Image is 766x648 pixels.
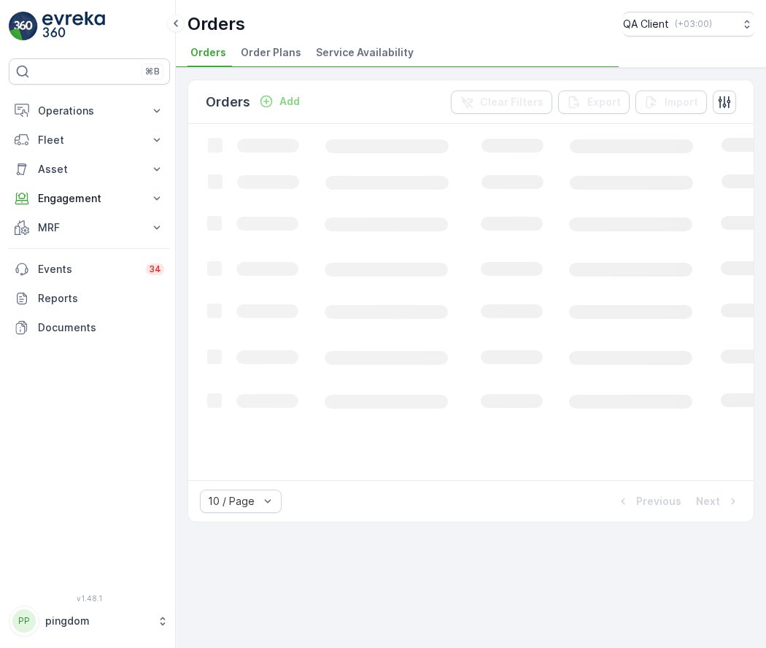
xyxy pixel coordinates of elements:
[614,493,683,510] button: Previous
[42,12,105,41] img: logo_light-DOdMpM7g.png
[38,262,137,277] p: Events
[9,213,170,242] button: MRF
[480,95,543,109] p: Clear Filters
[9,606,170,636] button: PPpingdom
[149,263,161,275] p: 34
[38,162,141,177] p: Asset
[9,96,170,126] button: Operations
[558,90,630,114] button: Export
[253,93,306,110] button: Add
[9,313,170,342] a: Documents
[587,95,621,109] p: Export
[241,45,301,60] span: Order Plans
[279,94,300,109] p: Add
[145,66,160,77] p: ⌘B
[38,220,141,235] p: MRF
[38,191,141,206] p: Engagement
[9,594,170,603] span: v 1.48.1
[12,609,36,633] div: PP
[696,494,720,509] p: Next
[636,494,681,509] p: Previous
[9,155,170,184] button: Asset
[9,284,170,313] a: Reports
[38,320,164,335] p: Documents
[9,126,170,155] button: Fleet
[9,12,38,41] img: logo
[623,12,754,36] button: QA Client(+03:00)
[9,184,170,213] button: Engagement
[623,17,669,31] p: QA Client
[451,90,552,114] button: Clear Filters
[635,90,707,114] button: Import
[316,45,414,60] span: Service Availability
[206,92,250,112] p: Orders
[45,614,150,628] p: pingdom
[38,291,164,306] p: Reports
[190,45,226,60] span: Orders
[38,104,141,118] p: Operations
[665,95,698,109] p: Import
[675,18,712,30] p: ( +03:00 )
[9,255,170,284] a: Events34
[695,493,742,510] button: Next
[38,133,141,147] p: Fleet
[187,12,245,36] p: Orders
